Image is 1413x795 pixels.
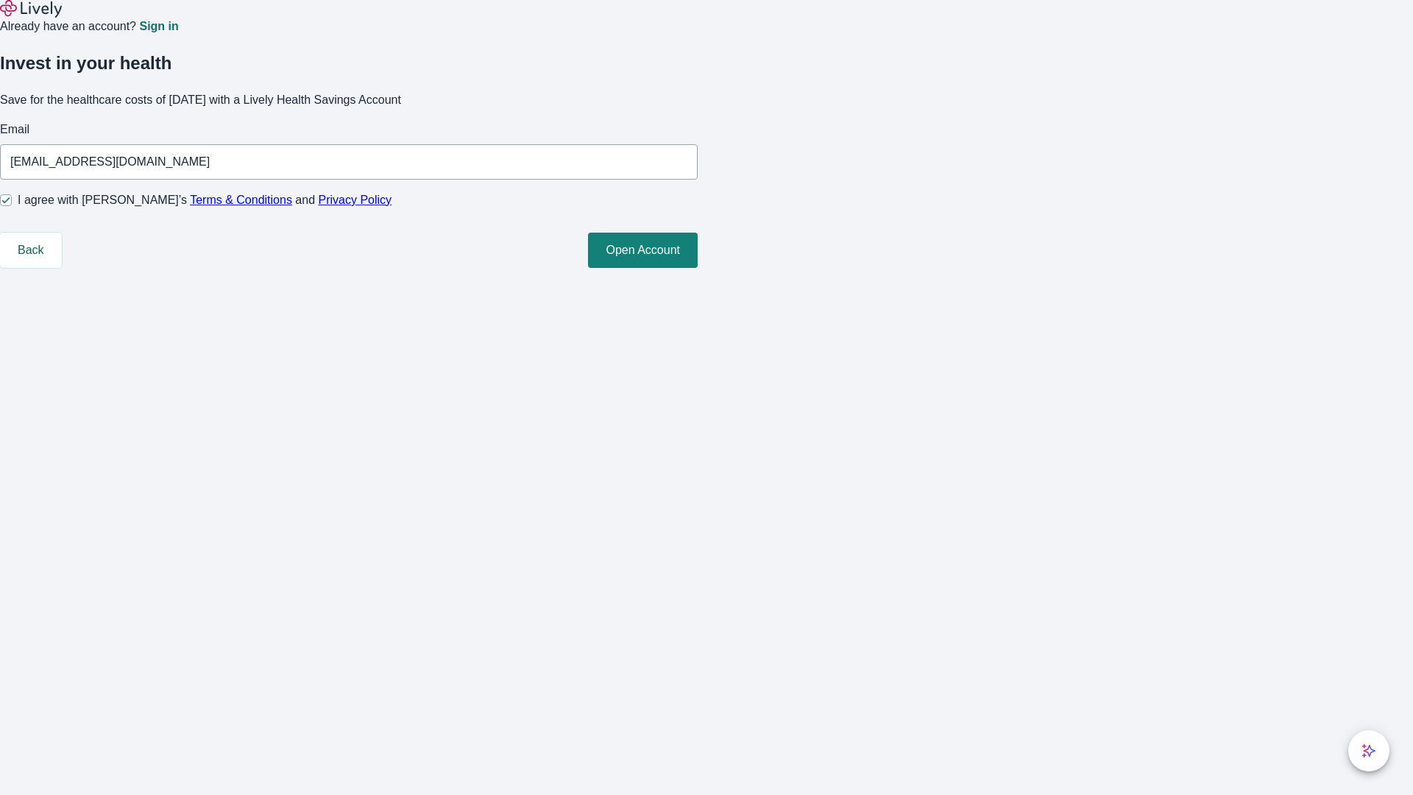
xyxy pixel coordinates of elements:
a: Sign in [139,21,178,32]
svg: Lively AI Assistant [1361,743,1376,758]
span: I agree with [PERSON_NAME]’s and [18,191,392,209]
a: Terms & Conditions [190,194,292,206]
a: Privacy Policy [319,194,392,206]
button: Open Account [588,233,698,268]
button: chat [1348,730,1389,771]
